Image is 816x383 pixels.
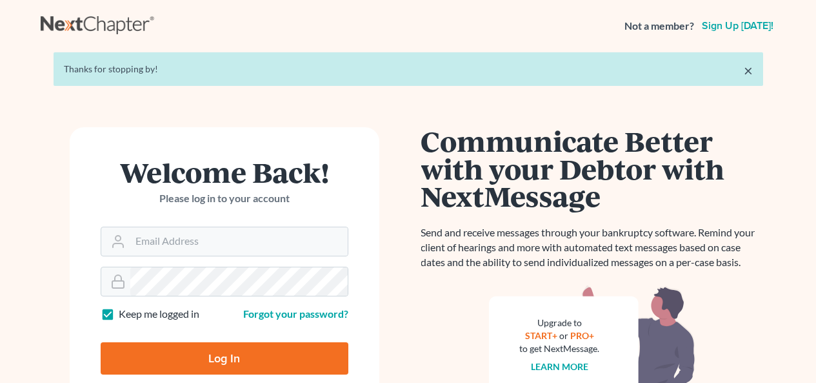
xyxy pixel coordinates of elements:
[525,330,557,341] a: START+
[421,127,763,210] h1: Communicate Better with your Debtor with NextMessage
[243,307,348,320] a: Forgot your password?
[101,158,348,186] h1: Welcome Back!
[520,342,600,355] div: to get NextMessage.
[520,316,600,329] div: Upgrade to
[559,330,568,341] span: or
[531,361,588,372] a: Learn more
[570,330,594,341] a: PRO+
[64,63,753,76] div: Thanks for stopping by!
[101,342,348,375] input: Log In
[119,307,199,322] label: Keep me logged in
[624,19,694,34] strong: Not a member?
[130,227,348,256] input: Email Address
[101,191,348,206] p: Please log in to your account
[699,21,776,31] a: Sign up [DATE]!
[421,225,763,270] p: Send and receive messages through your bankruptcy software. Remind your client of hearings and mo...
[744,63,753,78] a: ×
